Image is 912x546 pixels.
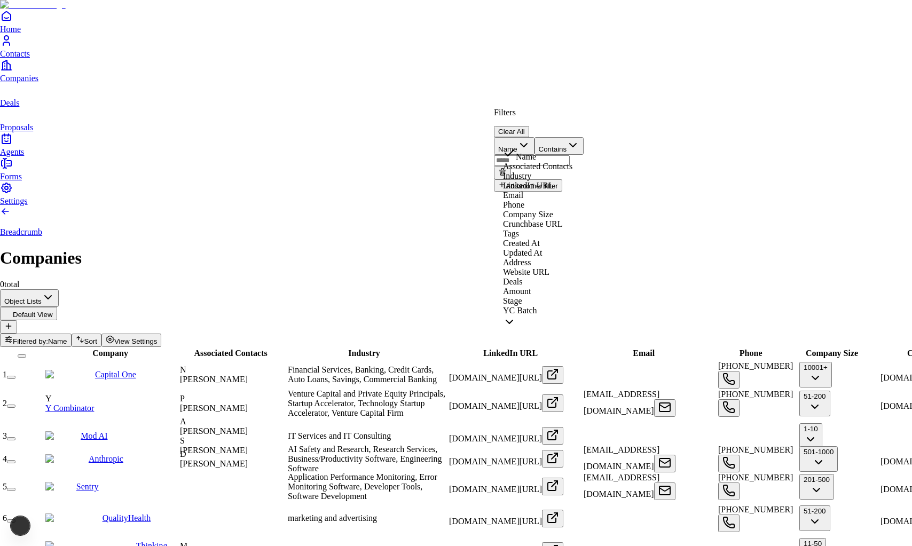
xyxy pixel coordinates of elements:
span: Company Size [503,210,553,219]
span: Industry [503,171,531,180]
span: Email [503,191,523,200]
span: YC Batch [503,306,537,315]
span: Address [503,258,531,267]
span: Created At [503,239,540,248]
span: Deals [503,277,522,286]
button: Clear All [494,126,529,137]
span: Stage [503,296,522,305]
span: Associated Contacts [503,162,572,171]
p: Filters [494,108,584,117]
span: Phone [503,200,524,209]
button: Addanother filter [494,179,562,192]
span: Tags [503,229,519,238]
span: Name [516,152,536,161]
span: Website URL [503,267,549,276]
span: Updated At [503,248,542,257]
span: LinkedIn URL [503,181,554,190]
span: Crunchbase URL [503,219,563,228]
span: Amount [503,287,531,296]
